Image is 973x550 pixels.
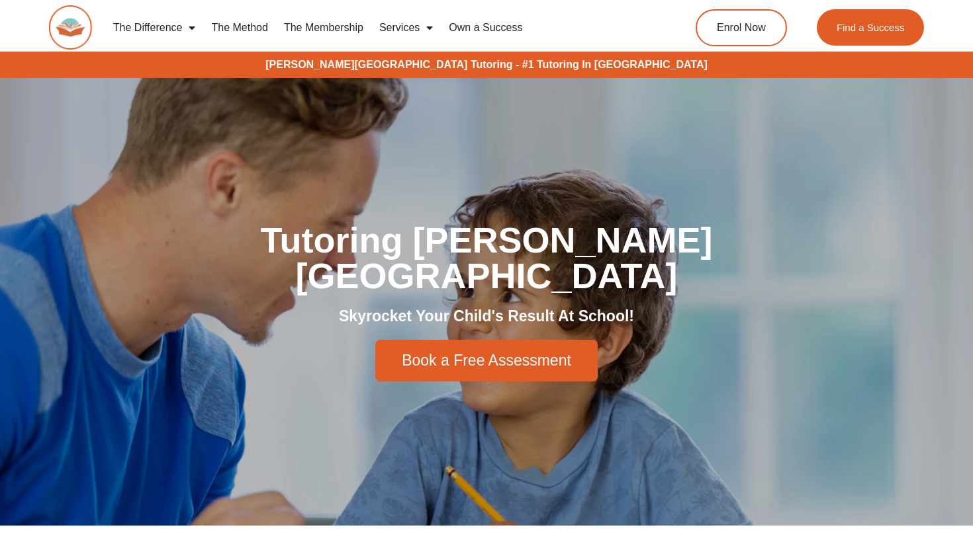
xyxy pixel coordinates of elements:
[105,13,646,43] nav: Menu
[402,353,571,368] span: Book a Free Assessment
[696,9,787,46] a: Enrol Now
[116,307,857,327] h2: Skyrocket Your Child's Result At School!
[371,13,441,43] a: Services
[837,22,905,32] span: Find a Success
[817,9,925,46] a: Find a Success
[717,22,766,33] span: Enrol Now
[105,13,204,43] a: The Difference
[116,222,857,294] h1: Tutoring [PERSON_NAME][GEOGRAPHIC_DATA]
[441,13,530,43] a: Own a Success
[276,13,371,43] a: The Membership
[203,13,275,43] a: The Method
[375,340,598,381] a: Book a Free Assessment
